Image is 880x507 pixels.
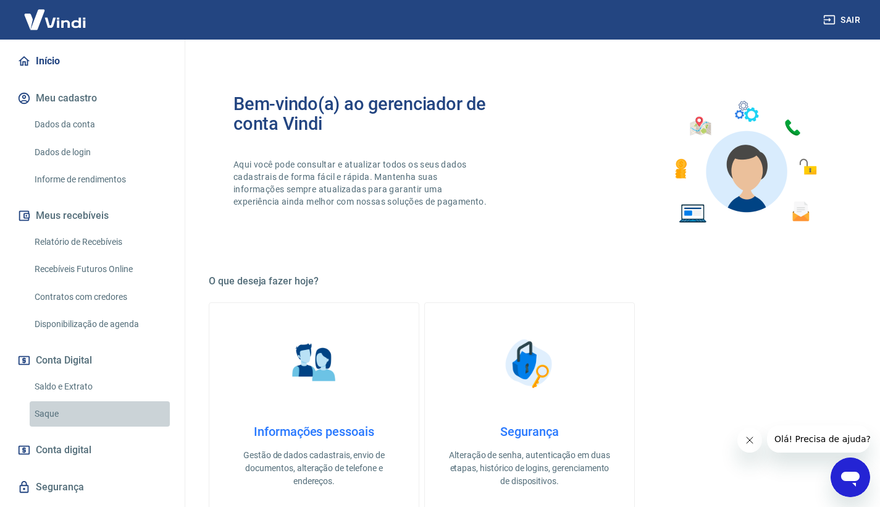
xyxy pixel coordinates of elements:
[30,229,170,255] a: Relatório de Recebíveis
[15,48,170,75] a: Início
[664,94,826,231] img: Imagem de um avatar masculino com diversos icones exemplificando as funcionalidades do gerenciado...
[283,333,345,394] img: Informações pessoais
[445,449,614,488] p: Alteração de senha, autenticação em duas etapas, histórico de logins, gerenciamento de dispositivos.
[30,167,170,192] a: Informe de rendimentos
[30,374,170,399] a: Saldo e Extrato
[499,333,561,394] img: Segurança
[15,437,170,464] a: Conta digital
[767,425,870,453] iframe: Mensagem da empresa
[30,284,170,310] a: Contratos com credores
[7,9,104,19] span: Olá! Precisa de ajuda?
[233,94,530,134] h2: Bem-vindo(a) ao gerenciador de conta Vindi
[30,112,170,137] a: Dados da conta
[30,257,170,282] a: Recebíveis Futuros Online
[15,202,170,229] button: Meus recebíveis
[30,140,170,165] a: Dados de login
[445,424,614,439] h4: Segurança
[229,449,399,488] p: Gestão de dados cadastrais, envio de documentos, alteração de telefone e endereços.
[209,275,850,288] h5: O que deseja fazer hoje?
[15,85,170,112] button: Meu cadastro
[15,474,170,501] a: Segurança
[15,1,95,38] img: Vindi
[737,428,762,453] iframe: Fechar mensagem
[831,458,870,497] iframe: Botão para abrir a janela de mensagens
[36,441,91,459] span: Conta digital
[821,9,865,32] button: Sair
[30,401,170,427] a: Saque
[30,312,170,337] a: Disponibilização de agenda
[229,424,399,439] h4: Informações pessoais
[233,158,489,208] p: Aqui você pode consultar e atualizar todos os seus dados cadastrais de forma fácil e rápida. Mant...
[15,347,170,374] button: Conta Digital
